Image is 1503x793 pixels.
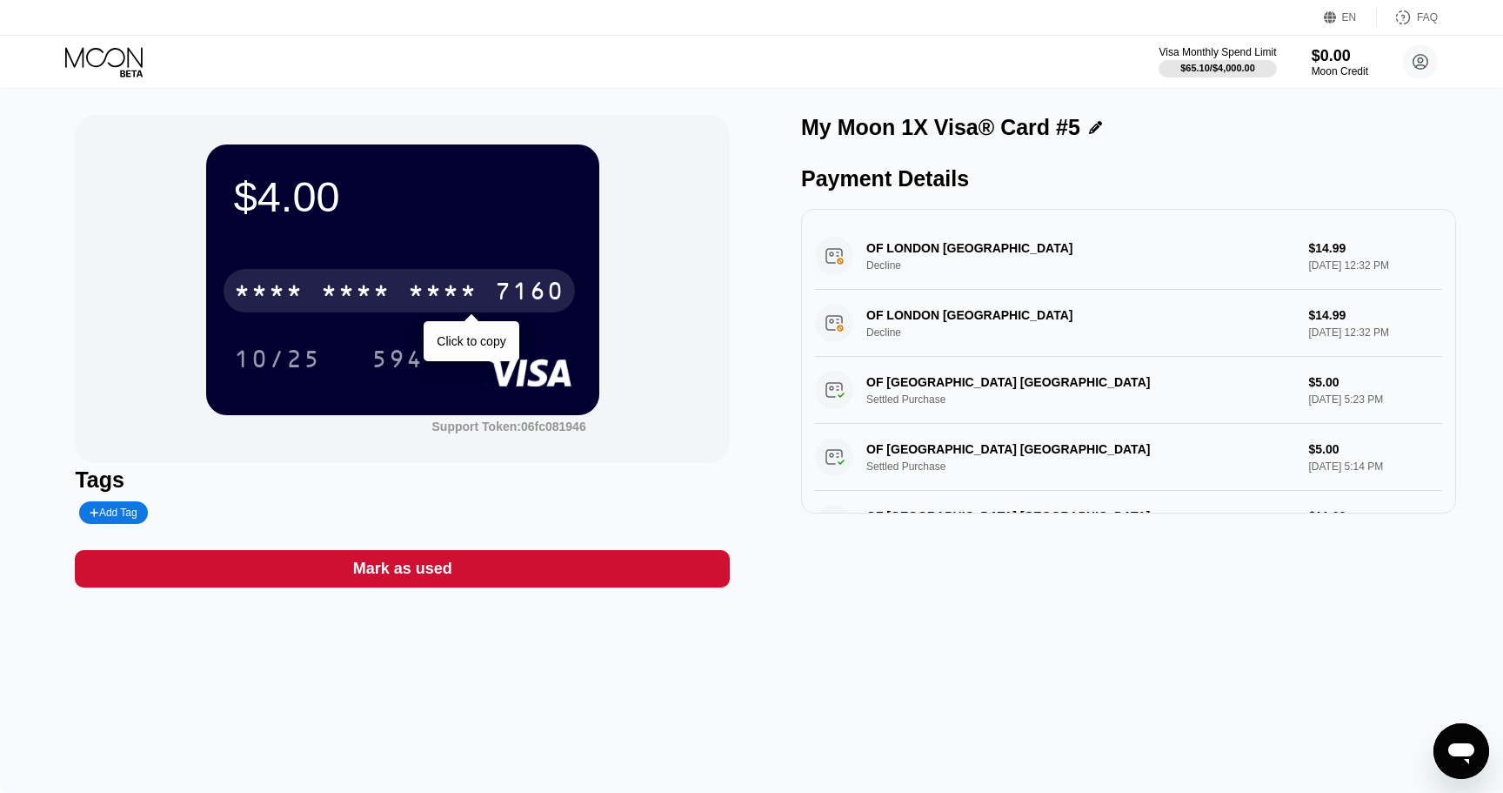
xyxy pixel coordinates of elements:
[1433,723,1489,779] iframe: Button to launch messaging window
[1180,63,1255,73] div: $65.10 / $4,000.00
[432,420,586,433] div: Support Token: 06fc081946
[1312,65,1368,77] div: Moon Credit
[75,550,730,588] div: Mark as used
[90,507,137,519] div: Add Tag
[437,334,505,348] div: Click to copy
[1312,47,1368,65] div: $0.00
[221,337,334,380] div: 10/25
[1324,9,1377,26] div: EN
[353,559,452,579] div: Mark as used
[79,501,147,524] div: Add Tag
[1312,47,1368,77] div: $0.00Moon Credit
[234,347,321,375] div: 10/25
[801,166,1456,192] div: Payment Details
[1159,46,1276,58] div: Visa Monthly Spend Limit
[1342,11,1357,24] div: EN
[1377,9,1438,26] div: FAQ
[75,467,730,493] div: Tags
[371,347,424,375] div: 594
[234,172,571,221] div: $4.00
[801,115,1080,140] div: My Moon 1X Visa® Card #5
[1417,11,1438,24] div: FAQ
[495,279,564,307] div: 7160
[1159,46,1276,77] div: Visa Monthly Spend Limit$65.10/$4,000.00
[358,337,437,380] div: 594
[432,420,586,433] div: Support Token:06fc081946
